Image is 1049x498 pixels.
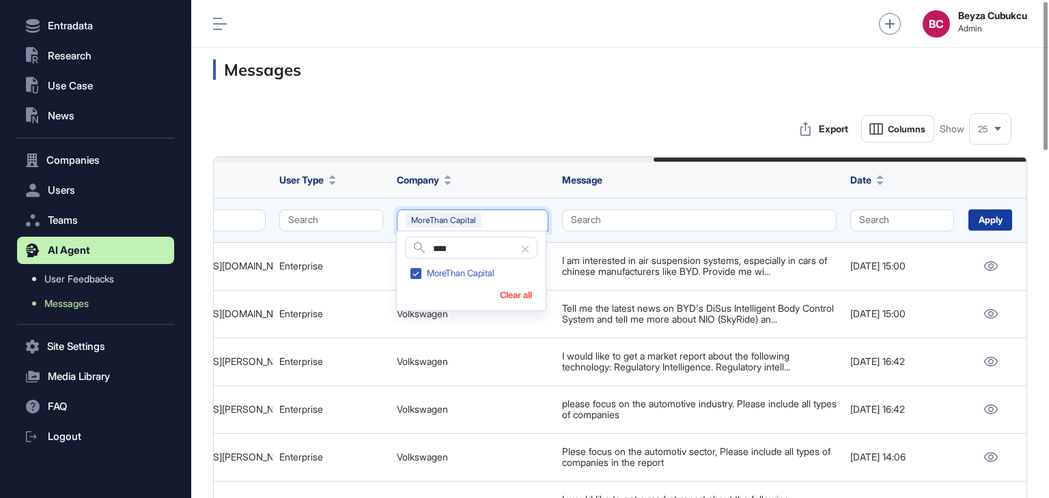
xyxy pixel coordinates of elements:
button: MoreThan Capital [397,209,548,231]
span: Messages [44,298,89,309]
div: Enterprise [279,308,383,319]
div: Enterprise [279,404,383,415]
button: News [17,102,174,130]
span: Research [48,50,92,61]
a: Logout [17,423,174,450]
div: Plese focus on the automotiv sector, Please include all types of companies in the report [562,446,837,469]
a: Volkswagen [397,308,448,319]
button: Users [17,177,174,204]
span: Columns [888,124,925,134]
div: [DATE] 15:00 [850,261,954,272]
strong: Beyza Cubukcu [958,10,1027,21]
button: Date [850,173,884,187]
div: [EMAIL_ADDRESS][PERSON_NAME][DOMAIN_NAME] [141,404,266,415]
div: [EMAIL_ADDRESS][DOMAIN_NAME] [141,261,266,272]
div: I would like to get a market report about the following technology: Regulatory Intelligence. Regu... [562,351,837,373]
button: Companies [17,147,174,174]
div: Enterprise [279,452,383,463]
div: Enterprise [279,261,383,272]
div: [EMAIL_ADDRESS][PERSON_NAME][DOMAIN_NAME] [141,452,266,463]
div: [DATE] 16:42 [850,404,954,415]
div: [DATE] 16:42 [850,356,954,367]
span: Company [397,173,439,187]
span: Companies [46,155,100,166]
button: Search [850,209,954,231]
button: Company [397,173,451,187]
span: Date [850,173,871,187]
span: User Feedbacks [44,274,114,284]
div: Apply [968,209,1012,231]
span: Entradata [48,20,93,31]
span: News [48,111,74,121]
a: Volkswagen [397,451,448,463]
button: Columns [861,115,934,143]
span: Users [48,185,75,196]
button: Research [17,42,174,70]
a: User Feedbacks [24,267,174,291]
span: Message [562,174,602,186]
button: AI Agent [17,237,174,264]
button: FAQ [17,393,174,420]
span: Show [940,123,964,134]
button: Use Case [17,72,174,100]
div: please focus on the automotive industry. Please include all types of companies [562,398,837,421]
span: Site Settings [47,341,105,352]
div: [DATE] 14:06 [850,452,954,463]
button: Clear all [500,290,532,300]
div: I am interested in air suspension systems, especially in cars of chinese manufacturers like BYD. ... [562,255,837,278]
div: [EMAIL_ADDRESS][PERSON_NAME][DOMAIN_NAME] [141,356,266,367]
button: BC [923,10,950,38]
span: 25 [978,124,988,134]
button: User Type [279,173,336,187]
a: Volkswagen [397,355,448,367]
button: Site Settings [17,333,174,360]
button: Search [562,209,837,231]
span: Admin [958,24,1027,33]
button: Export [793,115,856,143]
div: [DATE] 15:00 [850,308,954,319]
a: Messages [24,291,174,316]
button: Search [279,209,383,231]
button: Media Library [17,363,174,390]
span: User Type [279,173,324,187]
div: Enterprise [279,356,383,367]
span: Teams [48,215,78,226]
div: Tell me the latest news on BYD's DiSus Intelligent Body Control System and tell me more about NIO... [562,303,837,325]
button: Entradata [17,12,174,40]
div: [EMAIL_ADDRESS][DOMAIN_NAME] [141,308,266,319]
h3: Messages [213,59,1027,80]
button: Teams [17,207,174,234]
span: Logout [48,431,81,442]
a: Volkswagen [397,403,448,415]
span: Use Case [48,80,93,91]
span: AI Agent [48,245,90,256]
span: FAQ [48,401,67,412]
span: Media Library [48,371,110,382]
